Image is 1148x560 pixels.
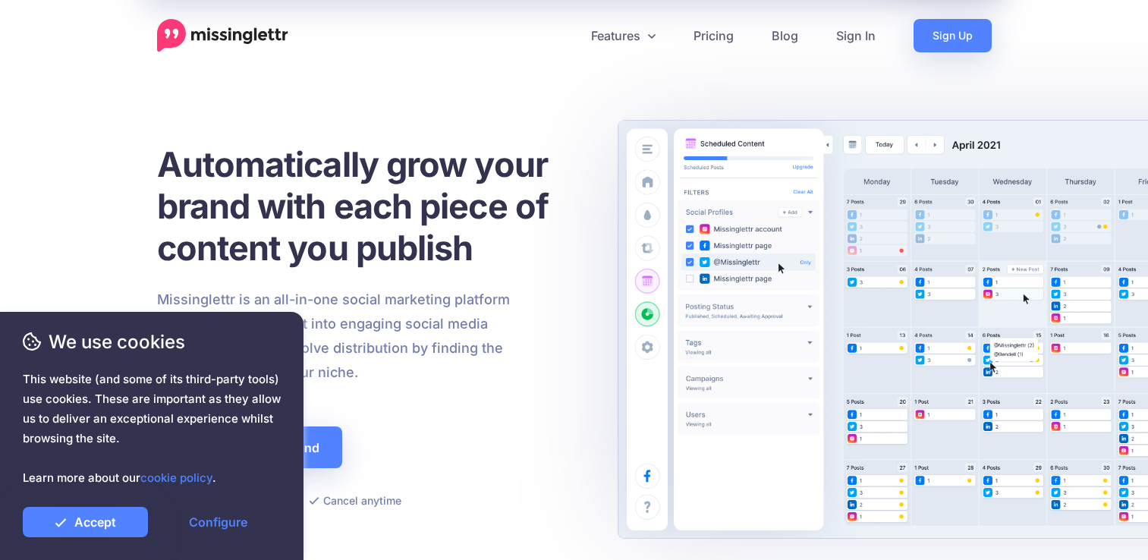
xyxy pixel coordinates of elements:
[753,19,817,52] a: Blog
[23,370,281,488] span: This website (and some of its third-party tools) use cookies. These are important as they allow u...
[817,19,895,52] a: Sign In
[157,143,586,269] h1: Automatically grow your brand with each piece of content you publish
[675,19,753,52] a: Pricing
[914,19,992,52] a: Sign Up
[156,507,281,537] a: Configure
[157,19,288,52] a: Home
[572,19,675,52] a: Features
[23,507,148,537] a: Accept
[309,491,401,510] li: Cancel anytime
[23,329,281,355] span: We use cookies
[157,288,511,385] p: Missinglettr is an all-in-one social marketing platform that turns your content into engaging soc...
[140,470,212,485] a: cookie policy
